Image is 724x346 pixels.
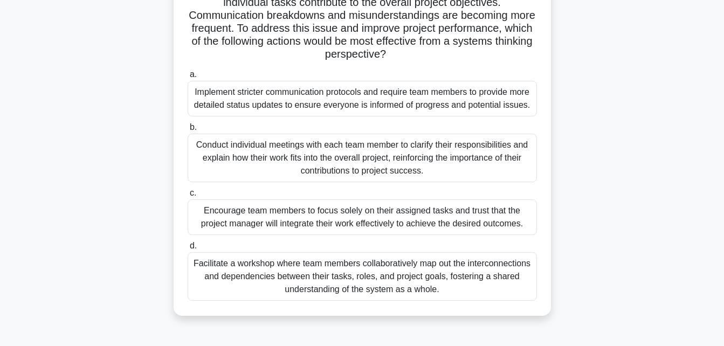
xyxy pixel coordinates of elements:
div: Encourage team members to focus solely on their assigned tasks and trust that the project manager... [188,199,537,235]
span: c. [190,188,196,197]
div: Facilitate a workshop where team members collaboratively map out the interconnections and depende... [188,252,537,301]
span: d. [190,241,197,250]
div: Conduct individual meetings with each team member to clarify their responsibilities and explain h... [188,134,537,182]
div: Implement stricter communication protocols and require team members to provide more detailed stat... [188,81,537,116]
span: a. [190,70,197,79]
span: b. [190,122,197,132]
